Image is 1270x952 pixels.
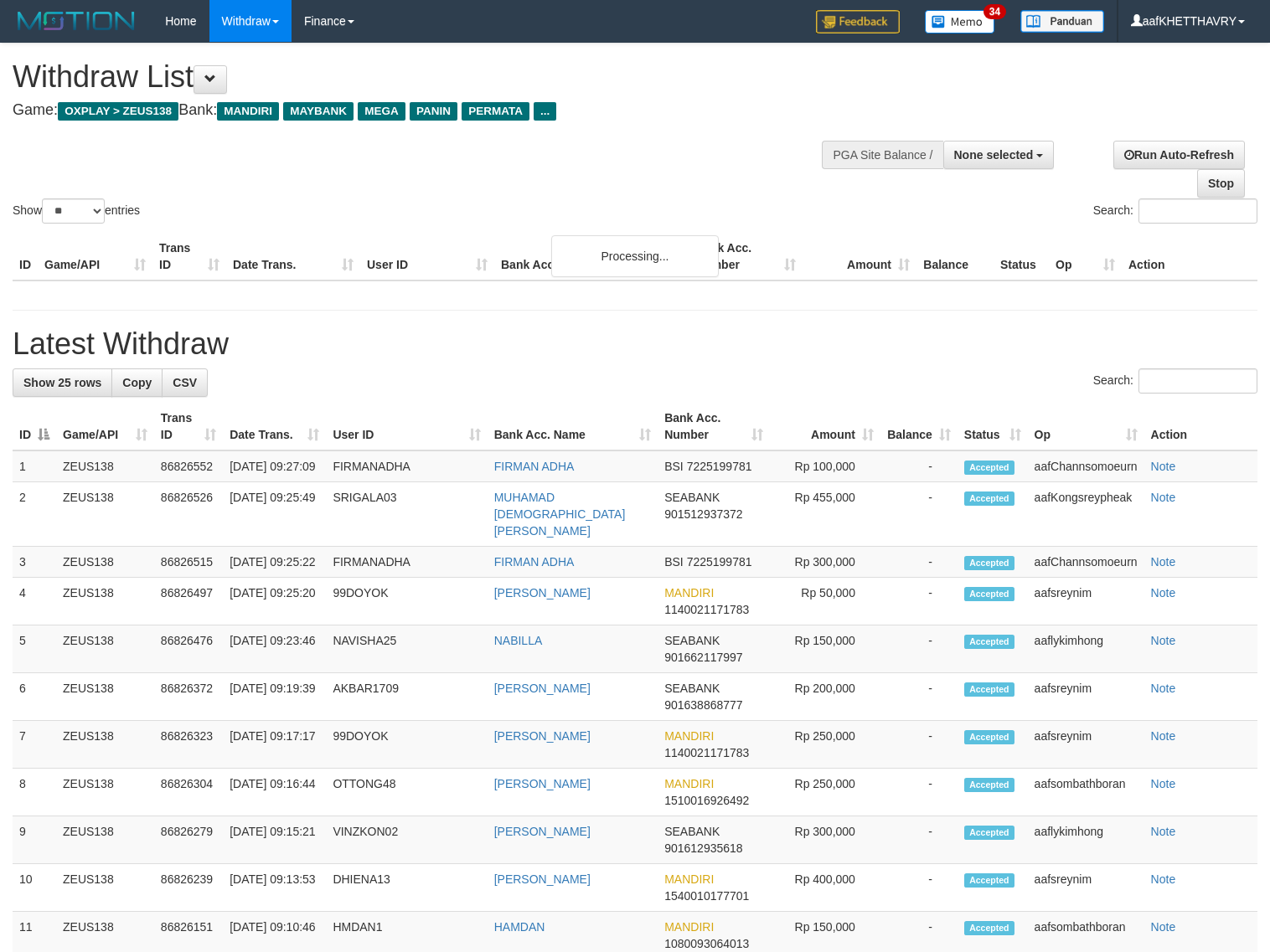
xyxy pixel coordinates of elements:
[326,864,487,912] td: DHIENA13
[958,403,1028,450] th: Status: activate to sort column ascending
[13,625,56,673] td: 5
[223,482,326,547] td: [DATE] 09:25:49
[954,148,1034,162] span: None selected
[488,403,658,450] th: Bank Acc. Name: activate to sort column ascending
[494,586,591,600] a: [PERSON_NAME]
[880,864,958,912] td: -
[1144,403,1257,450] th: Action
[1028,864,1144,912] td: aafsreynim
[13,547,56,578] td: 3
[111,368,163,397] a: Copy
[664,889,749,903] span: Copy 1540010177701 to clipboard
[664,937,749,950] span: Copy 1080093064013 to clipboard
[964,461,1014,475] span: Accepted
[283,102,354,121] span: MAYBANK
[880,450,958,482] td: -
[880,482,958,547] td: -
[770,482,880,547] td: Rp 455,000
[223,547,326,578] td: [DATE] 09:25:22
[56,403,154,450] th: Game/API: activate to sort column ascending
[664,603,749,616] span: Copy 1140021171783 to clipboard
[880,816,958,864] td: -
[13,233,38,280] th: ID
[1028,673,1144,721] td: aafsreynim
[326,482,487,547] td: SRIGALA03
[916,233,994,280] th: Balance
[56,450,154,482] td: ZEUS138
[1113,141,1245,169] a: Run Auto-Refresh
[223,403,326,450] th: Date Trans.: activate to sort column ascending
[1151,460,1176,473] a: Note
[154,578,223,625] td: 86826497
[494,233,689,280] th: Bank Acc. Name
[925,10,995,33] img: Button%20Memo.svg
[770,403,880,450] th: Amount: activate to sort column ascending
[154,721,223,769] td: 86826323
[664,586,714,600] span: MANDIRI
[770,578,880,625] td: Rp 50,000
[664,460,684,473] span: BSI
[326,816,487,864] td: VINZKON02
[494,460,575,473] a: FIRMAN ADHA
[217,102,279,121] span: MANDIRI
[56,482,154,547] td: ZEUS138
[358,102,405,121] span: MEGA
[1020,10,1104,33] img: panduan.png
[1028,403,1144,450] th: Op: activate to sort column ascending
[664,698,742,712] span: Copy 901638868777 to clipboard
[154,625,223,673] td: 86826476
[494,682,591,695] a: [PERSON_NAME]
[13,578,56,625] td: 4
[880,721,958,769] td: -
[154,816,223,864] td: 86826279
[13,327,1257,361] h1: Latest Withdraw
[664,555,684,569] span: BSI
[56,673,154,721] td: ZEUS138
[816,10,900,33] img: Feedback.jpg
[494,555,575,569] a: FIRMAN ADHA
[223,578,326,625] td: [DATE] 09:25:20
[13,102,830,119] h4: Game: Bank:
[154,403,223,450] th: Trans ID: activate to sort column ascending
[326,625,487,673] td: NAVISHA25
[1049,233,1122,280] th: Op
[943,141,1055,169] button: None selected
[122,376,152,389] span: Copy
[326,578,487,625] td: 99DOYOK
[664,507,742,521] span: Copy 901512937372 to clipboard
[880,625,958,673] td: -
[1093,198,1257,224] label: Search:
[13,816,56,864] td: 9
[664,777,714,790] span: MANDIRI
[154,482,223,547] td: 86826526
[223,450,326,482] td: [DATE] 09:27:09
[1028,721,1144,769] td: aafsreynim
[410,102,457,121] span: PANIN
[664,920,714,934] span: MANDIRI
[664,651,742,664] span: Copy 901662117997 to clipboard
[1028,482,1144,547] td: aafKongsreypheak
[687,460,752,473] span: Copy 7225199781 to clipboard
[1028,578,1144,625] td: aafsreynim
[551,235,719,277] div: Processing...
[664,841,742,855] span: Copy 901612935618 to clipboard
[1093,368,1257,394] label: Search:
[494,872,591,886] a: [PERSON_NAME]
[494,777,591,790] a: [PERSON_NAME]
[360,233,494,280] th: User ID
[664,491,720,504] span: SEABANK
[664,794,749,807] span: Copy 1510016926492 to clipboard
[664,634,720,647] span: SEABANK
[223,721,326,769] td: [DATE] 09:17:17
[154,769,223,816] td: 86826304
[770,864,880,912] td: Rp 400,000
[13,864,56,912] td: 10
[1028,450,1144,482] td: aafChannsomoeurn
[223,816,326,864] td: [DATE] 09:15:21
[964,873,1014,888] span: Accepted
[173,376,197,389] span: CSV
[964,556,1014,570] span: Accepted
[494,825,591,838] a: [PERSON_NAME]
[154,673,223,721] td: 86826372
[1151,586,1176,600] a: Note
